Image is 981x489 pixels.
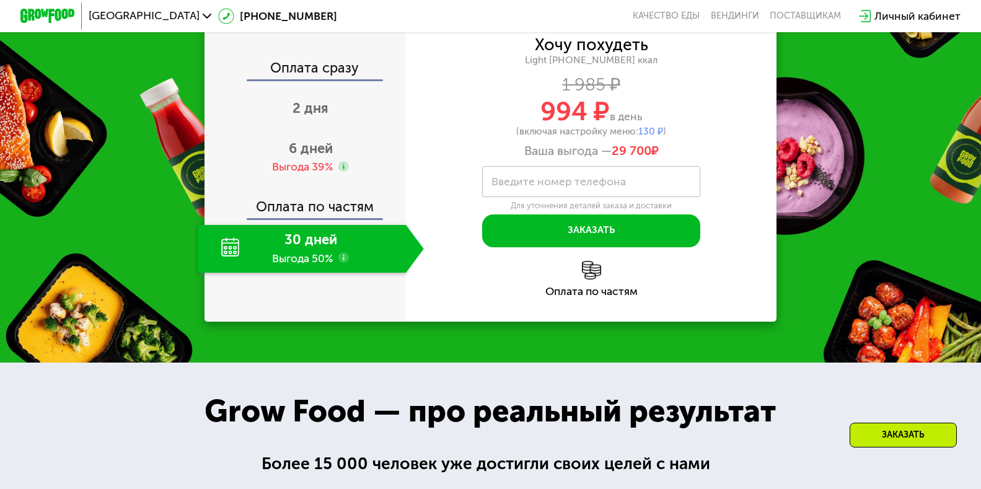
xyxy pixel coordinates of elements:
div: Light [PHONE_NUMBER] ккал [406,55,776,67]
div: Оплата по частям [406,286,776,297]
div: 1 985 ₽ [406,77,776,92]
span: 2 дня [293,100,328,117]
span: 6 дней [289,140,333,157]
div: Оплата по частям [206,187,406,218]
span: 130 ₽ [638,126,663,137]
div: Оплата сразу [206,61,406,79]
div: Хочу похудеть [535,37,648,52]
span: 29 700 [612,143,651,158]
div: Grow Food — про реальный результат [182,388,799,434]
div: Выгода 39% [272,159,333,174]
div: Более 15 000 человек уже достигли своих целей с нами [262,451,719,477]
span: в день [610,110,643,123]
a: Качество еды [633,11,700,22]
button: Заказать [482,214,700,247]
label: Введите номер телефона [491,178,626,185]
a: Вендинги [711,11,759,22]
span: [GEOGRAPHIC_DATA] [89,11,200,22]
div: (включая настройку меню: ) [406,127,776,136]
div: поставщикам [770,11,841,22]
div: Для уточнения деталей заказа и доставки [482,200,700,211]
span: ₽ [612,143,659,158]
img: l6xcnZfty9opOoJh.png [582,261,601,280]
span: 994 ₽ [540,96,610,127]
div: Заказать [850,423,957,447]
div: Личный кабинет [874,8,961,24]
a: [PHONE_NUMBER] [218,8,337,24]
div: Ваша выгода — [406,143,776,158]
